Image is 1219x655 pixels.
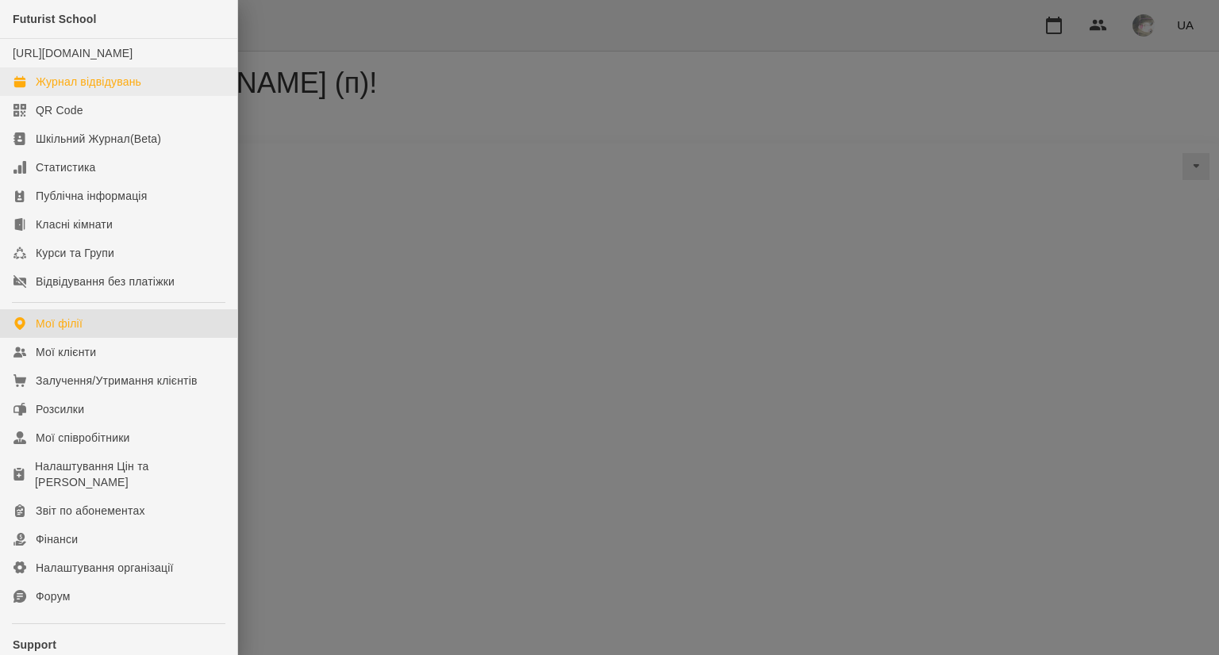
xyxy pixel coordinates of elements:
div: Форум [36,588,71,604]
div: Статистика [36,159,96,175]
div: QR Code [36,102,83,118]
div: Шкільний Журнал(Beta) [36,131,161,147]
div: Мої клієнти [36,344,96,360]
div: Класні кімнати [36,216,113,232]
div: Публічна інформація [36,188,147,204]
div: Фінанси [36,531,78,547]
span: Futurist School [13,13,97,25]
div: Відвідування без платіжки [36,274,175,289]
div: Залучення/Утримання клієнтів [36,373,198,389]
div: Курси та Групи [36,245,114,261]
div: Журнал відвідувань [36,74,141,90]
div: Мої філії [36,316,83,331]
div: Налаштування Цін та [PERSON_NAME] [35,458,225,490]
div: Звіт по абонементах [36,503,145,519]
a: [URL][DOMAIN_NAME] [13,47,133,59]
div: Налаштування організації [36,560,174,576]
p: Support [13,637,225,653]
div: Розсилки [36,401,84,417]
div: Мої співробітники [36,430,130,446]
